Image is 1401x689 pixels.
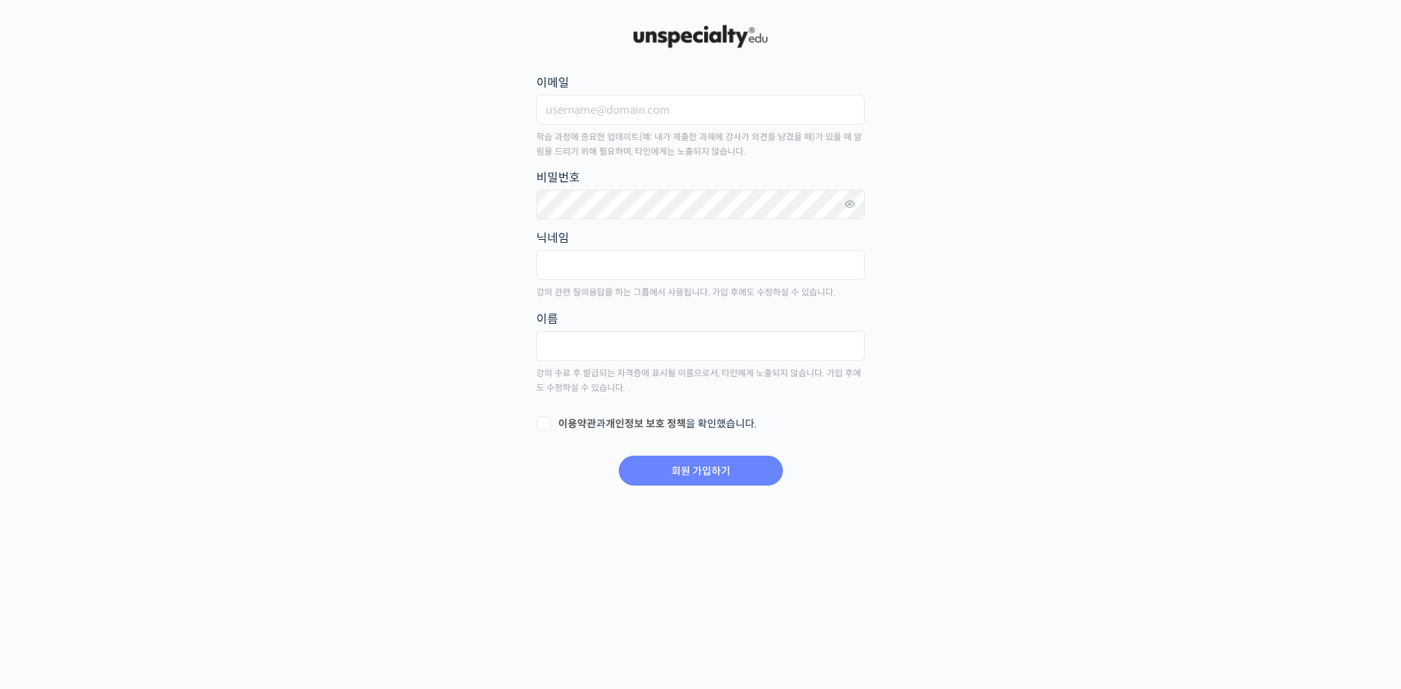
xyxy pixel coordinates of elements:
[536,366,865,396] p: 강의 수료 후 발급되는 자격증에 표시될 이름으로서, 타인에게 노출되지 않습니다. 가입 후에도 수정하실 수 있습니다.
[536,73,865,93] label: 이메일
[536,95,865,125] input: username@domain.com
[536,228,569,248] legend: 닉네임
[619,456,783,486] input: 회원 가입하기
[536,417,865,432] label: 과 을 확인했습니다.
[606,417,686,430] a: 개인정보 보호 정책
[558,417,596,430] a: 이용약관
[536,285,865,300] p: 강의 관련 질의응답을 하는 그룹에서 사용됩니다. 가입 후에도 수정하실 수 있습니다.
[536,168,865,187] label: 비밀번호
[536,309,558,329] legend: 이름
[536,130,865,160] p: 학습 과정에 중요한 업데이트(예: 내가 제출한 과제에 강사가 의견을 남겼을 때)가 있을 때 알림을 드리기 위해 필요하며, 타인에게는 노출되지 않습니다.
